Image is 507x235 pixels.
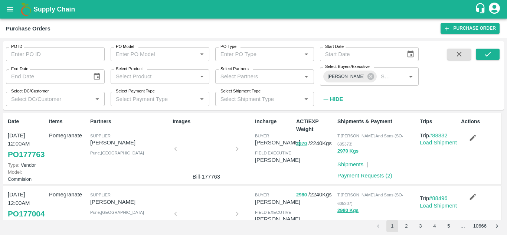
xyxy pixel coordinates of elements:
input: Select Payment Type [113,94,185,104]
p: ACT/EXP Weight [296,118,334,133]
p: [DATE] 12:00AM [8,131,46,148]
a: PO177004 [8,207,45,221]
input: Start Date [320,47,401,61]
input: Enter PO ID [6,47,105,61]
button: Choose date [403,47,418,61]
label: PO Model [116,44,134,50]
nav: pagination navigation [371,220,504,232]
input: Select Buyers/Executive [378,72,395,81]
button: Open [197,49,207,59]
div: | [363,216,368,228]
p: [DATE] 12:00AM [8,190,46,207]
a: Load Shipment [420,203,457,209]
span: Supplier [90,193,111,197]
p: [PERSON_NAME] [255,198,300,206]
p: Pomegranate [49,131,87,140]
p: Pomegranate [49,190,87,199]
span: Model: [8,169,22,175]
p: Commision [8,169,46,183]
a: Load Shipment [420,140,457,146]
span: [PERSON_NAME] [323,73,369,81]
span: T.[PERSON_NAME] And Sons (SO-605373) [337,134,403,146]
span: Pune , [GEOGRAPHIC_DATA] [90,151,144,155]
button: 2980 [296,191,307,199]
button: Open [92,94,102,104]
label: Select Partners [220,66,249,72]
p: Images [173,118,252,125]
div: [PERSON_NAME] [323,71,377,82]
img: logo [19,2,33,17]
span: buyer [255,193,269,197]
button: Open [197,94,207,104]
p: Shipments & Payment [337,118,417,125]
a: Supply Chain [33,4,475,14]
a: #88496 [429,195,448,201]
label: PO Type [220,44,236,50]
button: 2980 Kgs [337,206,359,215]
button: Open [406,72,416,81]
span: Type: [8,162,19,168]
button: Hide [320,93,345,105]
span: Pune , [GEOGRAPHIC_DATA] [90,210,144,215]
span: Supplier [90,134,111,138]
p: Trip [420,131,458,140]
button: page 1 [386,220,398,232]
p: Items [49,118,87,125]
span: field executive [255,151,291,155]
label: End Date [11,66,28,72]
div: customer-support [475,3,488,16]
button: 2970 [296,140,307,148]
p: [PERSON_NAME] [255,138,300,147]
input: Select DC/Customer [8,94,90,104]
a: Payment Requests (2) [337,173,392,179]
label: Start Date [325,44,344,50]
label: Select Payment Type [116,88,155,94]
p: [PERSON_NAME] [90,138,170,147]
p: Trips [420,118,458,125]
p: Vendor [8,161,46,169]
span: field executive [255,210,291,215]
div: Purchase Orders [6,24,50,33]
input: End Date [6,69,87,84]
input: Select Product [113,72,195,81]
button: 2970 Kgs [337,147,359,156]
button: open drawer [1,1,19,18]
button: Go to next page [491,220,503,232]
input: Select Shipment Type [217,94,300,104]
p: Trip [420,194,458,202]
span: buyer [255,134,269,138]
span: T.[PERSON_NAME] And Sons (SO-605207) [337,193,403,205]
label: Select Buyers/Executive [325,64,370,70]
button: Open [301,72,311,81]
div: account of current user [488,1,501,17]
button: Go to page 5 [443,220,455,232]
label: Select DC/Customer [11,88,49,94]
button: Open [301,49,311,59]
b: Supply Chain [33,6,75,13]
div: | [363,157,368,169]
p: [PERSON_NAME] [90,198,170,206]
p: [PERSON_NAME] [255,215,300,223]
label: Select Product [116,66,143,72]
button: Open [301,94,311,104]
p: [PERSON_NAME] [255,156,300,164]
a: Purchase Order [441,23,500,34]
a: Shipments [337,161,363,167]
a: #88832 [429,133,448,138]
input: Enter PO Type [217,49,290,59]
input: Select Partners [217,72,300,81]
p: Incharge [255,118,293,125]
a: PO177763 [8,148,45,161]
p: Partners [90,118,170,125]
label: Select Shipment Type [220,88,261,94]
strong: Hide [330,96,343,102]
p: / 2240 Kgs [296,139,334,148]
button: Go to page 4 [429,220,441,232]
p: Bill-177763 [179,173,234,181]
p: Actions [461,118,499,125]
button: Go to page 10666 [471,220,489,232]
button: Go to page 2 [400,220,412,232]
button: Choose date [90,69,104,84]
p: Date [8,118,46,125]
p: / 2240 Kgs [296,190,334,199]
